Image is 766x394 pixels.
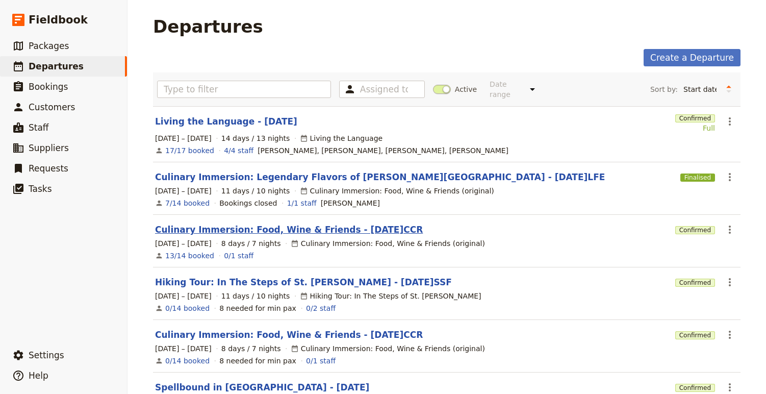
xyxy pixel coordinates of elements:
div: Culinary Immersion: Food, Wine & Friends (original) [291,238,485,249]
span: Bookings [29,82,68,92]
div: Living the Language [300,133,383,143]
select: Sort by: [679,82,721,97]
span: 11 days / 10 nights [221,186,290,196]
button: Actions [721,221,738,238]
button: Actions [721,168,738,186]
div: Culinary Immersion: Food, Wine & Friends (original) [291,343,485,354]
span: [DATE] – [DATE] [155,238,212,249]
a: View the bookings for this departure [165,303,210,313]
span: Finalised [680,174,715,182]
span: Confirmed [675,384,715,392]
div: 8 needed for min pax [219,303,296,313]
div: Culinary Immersion: Food, Wine & Friends (original) [300,186,494,196]
a: View the bookings for this departure [165,356,210,366]
span: Confirmed [675,226,715,234]
span: Suppliers [29,143,69,153]
h1: Departures [153,16,263,37]
input: Type to filter [157,81,331,98]
span: Giulia Massetti, Emma Sarti, Franco Locatelli, Anna Bonavita [258,145,508,156]
a: 0/1 staff [224,251,253,261]
span: Departures [29,61,84,71]
div: Full [675,123,715,133]
a: 0/1 staff [306,356,336,366]
a: Culinary Immersion: Food, Wine & Friends - [DATE]CCR [155,329,423,341]
a: Spellbound in [GEOGRAPHIC_DATA] - [DATE] [155,381,369,393]
input: Assigned to [360,83,408,95]
a: 4/4 staff [224,145,253,156]
span: Packages [29,41,69,51]
button: Change sort direction [721,82,736,97]
span: Requests [29,163,68,174]
span: Active [455,84,477,94]
span: 11 days / 10 nights [221,291,290,301]
span: Susy Patrito [321,198,380,208]
button: Actions [721,274,738,291]
span: Staff [29,122,49,133]
span: [DATE] – [DATE] [155,291,212,301]
span: Help [29,371,48,381]
span: 14 days / 13 nights [221,133,290,143]
a: Culinary Immersion: Food, Wine & Friends - [DATE]CCR [155,224,423,236]
span: 8 days / 7 nights [221,343,281,354]
a: View the bookings for this departure [165,145,214,156]
a: Living the Language - [DATE] [155,115,297,128]
button: Actions [721,113,738,130]
div: Bookings closed [219,198,277,208]
span: Confirmed [675,279,715,287]
span: [DATE] – [DATE] [155,186,212,196]
div: 8 needed for min pax [219,356,296,366]
a: 1/1 staff [287,198,317,208]
span: Settings [29,350,64,360]
div: Hiking Tour: In The Steps of St. [PERSON_NAME] [300,291,481,301]
a: View the bookings for this departure [165,251,214,261]
span: Tasks [29,184,52,194]
span: Sort by: [650,84,678,94]
span: 8 days / 7 nights [221,238,281,249]
a: Create a Departure [644,49,741,66]
span: Fieldbook [29,12,88,28]
span: Confirmed [675,331,715,339]
a: 0/2 staff [306,303,336,313]
span: Confirmed [675,114,715,122]
a: Hiking Tour: In The Steps of St. [PERSON_NAME] - [DATE]SSF [155,276,452,288]
span: [DATE] – [DATE] [155,133,212,143]
span: [DATE] – [DATE] [155,343,212,354]
button: Actions [721,326,738,343]
span: Customers [29,102,75,112]
a: View the bookings for this departure [165,198,210,208]
a: Culinary Immersion: Legendary Flavors of [PERSON_NAME][GEOGRAPHIC_DATA] - [DATE]LFE [155,171,605,183]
